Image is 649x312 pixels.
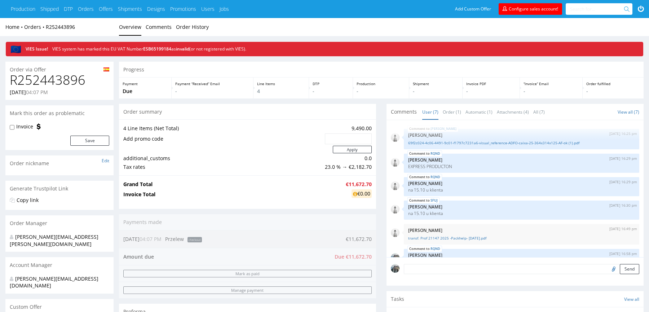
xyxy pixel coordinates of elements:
[35,123,42,130] img: icon-invoice-flag.svg
[609,179,637,185] p: [DATE] 16:29 pm
[451,3,495,15] a: Add Custom Offer
[586,81,640,86] p: Order fulfilled
[103,67,109,71] img: es-e9aa6fcf5e814e25b7462ed594643e25979cf9c04f3a68197b5755b476ac38a7.png
[257,81,305,86] p: Line Items
[586,88,640,95] p: -
[609,226,637,232] p: [DATE] 16:49 pm
[21,42,643,56] div: VIES system has marked this EU VAT Number as (or not registered with VIES).
[123,154,323,163] td: additional_customs
[10,89,48,96] p: [DATE]
[431,126,456,132] a: [PERSON_NAME]
[123,181,153,188] strong: Grand Total
[313,88,349,95] p: -
[408,181,635,186] p: [PERSON_NAME]
[175,81,250,86] p: Payment “Received” Email
[408,132,635,138] p: [PERSON_NAME]
[119,62,644,78] div: Progress
[499,3,562,15] a: Configure sales account!
[609,156,637,161] p: [DATE] 16:29 pm
[40,5,59,13] a: Shipped
[465,104,493,120] a: Automatic (1)
[497,104,529,120] a: Attachments (4)
[10,73,109,87] h1: R252443896
[609,203,637,208] p: [DATE] 16:30 pm
[431,174,440,180] a: RQND
[431,246,440,252] a: RQND
[323,163,372,171] td: 23.0 % → €2,182.70
[408,187,635,193] p: na 15.10 u klienta
[413,88,459,95] p: -
[10,275,104,289] div: [PERSON_NAME][EMAIL_ADDRESS][DOMAIN_NAME]
[26,46,48,52] span: VIES Issue!
[17,197,39,203] a: Copy link
[5,62,114,73] div: Order via Offer
[323,154,372,163] td: 0.0
[524,81,579,86] p: “Invoice” Email
[408,236,635,241] a: transf. Prof 21147 2025 -Packhelp- [DATE].pdf
[391,264,399,273] img: regular_mini_magick20250702-42-x1tt6f.png
[357,88,405,95] p: -
[408,204,635,210] p: [PERSON_NAME]
[143,46,171,52] span: ESB65199184
[10,233,104,247] div: [PERSON_NAME][EMAIL_ADDRESS][PERSON_NAME][DOMAIN_NAME]
[147,5,165,13] a: Designs
[408,228,635,233] p: [PERSON_NAME]
[466,88,516,95] p: -
[146,18,172,36] a: Comments
[175,88,250,95] p: -
[391,108,417,115] span: Comments
[524,88,579,95] p: -
[257,88,305,95] p: 4
[533,104,545,120] a: All (7)
[408,157,635,163] p: [PERSON_NAME]
[408,140,635,146] a: 69f2c024-4c06-4491-9c01-f1797c7231a6-visual_reference-ADFO-caixa-25-364x314x125-AF-ok (1).pdf
[609,251,637,256] p: [DATE] 16:58 pm
[357,81,405,86] p: Production
[123,191,155,198] strong: Invoice Total
[408,252,635,258] p: [PERSON_NAME]
[466,81,516,86] p: Invoice PDF
[5,257,114,273] div: Account Manager
[70,136,109,146] button: Save
[5,23,24,30] a: Home
[624,296,639,302] a: View all
[123,133,323,145] td: Add promo code
[391,158,399,167] img: regular_mini_magick20250217-67-8fwj5m.jpg
[220,5,229,13] a: Jobs
[431,151,440,157] a: RQND
[391,205,399,214] img: regular_mini_magick20250217-67-8fwj5m.jpg
[16,123,33,130] label: Invoice
[123,163,323,171] td: Tax rates
[123,81,168,86] p: Payment
[11,5,35,13] a: Production
[201,5,215,13] a: Users
[102,158,109,164] a: Edit
[313,81,349,86] p: DTP
[391,295,404,303] span: Tasks
[391,133,399,142] img: regular_mini_magick20250217-67-8fwj5m.jpg
[5,215,114,231] div: Order Manager
[323,124,372,133] td: 9,490.00
[443,104,461,120] a: Order (1)
[346,181,372,188] strong: €11,672.70
[99,5,113,13] a: Offers
[78,5,94,13] a: Orders
[5,105,114,121] div: Mark this order as problematic
[352,189,372,198] div: €0.00
[509,6,558,12] span: Configure sales account!
[170,5,196,13] a: Promotions
[391,253,399,262] img: regular_mini_magick20250702-42-x1tt6f.png
[5,181,114,197] div: Generate Trustpilot Link
[391,181,399,190] img: regular_mini_magick20250217-67-8fwj5m.jpg
[408,164,635,169] p: EXPRESS PRODUCTON
[64,5,73,13] a: DTP
[176,46,189,52] span: invalid
[431,198,438,203] a: SFUJ
[5,155,114,171] div: Order nickname
[620,264,639,274] button: Send
[123,88,168,95] p: Due
[24,23,46,30] a: Orders
[46,23,75,30] a: R252443896
[26,89,48,96] span: 04:07 PM
[413,81,459,86] p: Shipment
